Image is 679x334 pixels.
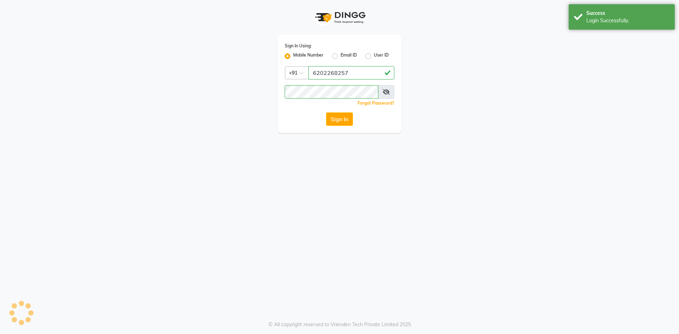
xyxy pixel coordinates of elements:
div: Login Successfully. [586,17,669,24]
button: Sign In [326,112,353,126]
img: logo1.svg [311,7,368,28]
input: Username [308,66,394,80]
label: Sign In Using: [285,43,312,49]
label: User ID [374,52,389,60]
a: Forgot Password? [358,100,394,106]
label: Mobile Number [293,52,324,60]
label: Email ID [341,52,357,60]
div: Success [586,10,669,17]
input: Username [285,85,378,99]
